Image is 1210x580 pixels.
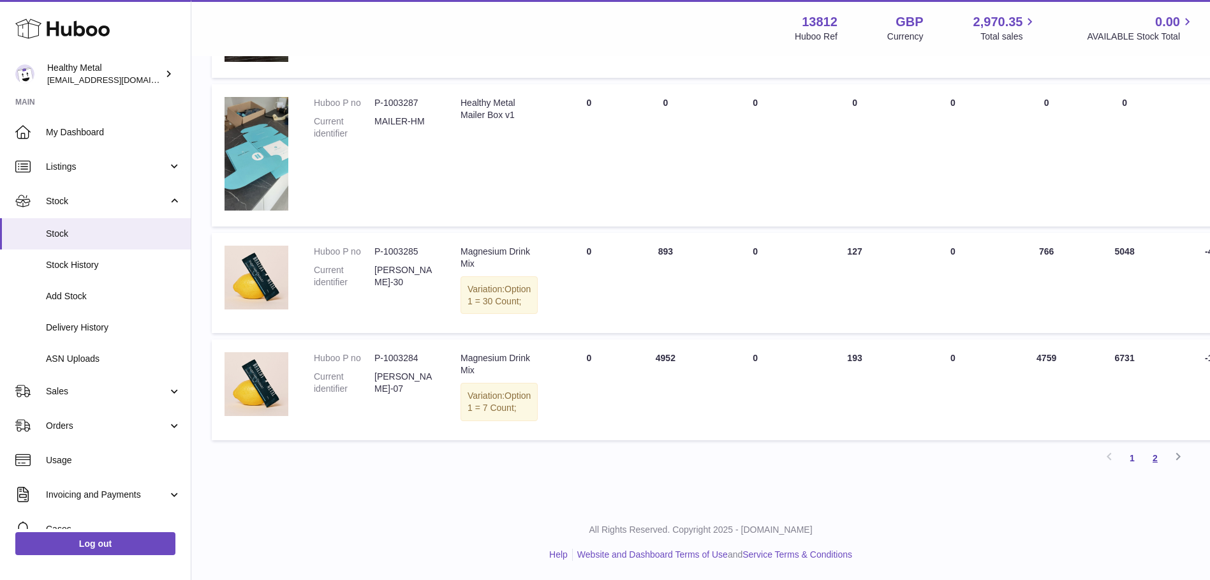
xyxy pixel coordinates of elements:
[550,339,627,440] td: 0
[807,233,903,334] td: 127
[795,31,837,43] div: Huboo Ref
[374,115,435,140] dd: MAILER-HM
[46,353,181,365] span: ASN Uploads
[549,549,568,560] a: Help
[1003,339,1090,440] td: 4759
[46,322,181,334] span: Delivery History
[47,62,162,86] div: Healthy Metal
[1090,339,1160,440] td: 6731
[1087,13,1195,43] a: 0.00 AVAILABLE Stock Total
[896,13,923,31] strong: GBP
[627,233,704,334] td: 893
[374,246,435,258] dd: P-1003285
[46,454,181,466] span: Usage
[314,97,374,109] dt: Huboo P no
[225,97,288,211] img: product image
[314,371,374,395] dt: Current identifier
[973,13,1023,31] span: 2,970.35
[461,276,538,315] div: Variation:
[577,549,728,560] a: Website and Dashboard Terms of Use
[374,352,435,364] dd: P-1003284
[46,420,168,432] span: Orders
[627,339,704,440] td: 4952
[46,126,181,138] span: My Dashboard
[550,233,627,334] td: 0
[973,13,1038,43] a: 2,970.35 Total sales
[704,84,807,227] td: 0
[950,246,955,257] span: 0
[950,353,955,363] span: 0
[1090,233,1160,334] td: 5048
[461,352,538,376] div: Magnesium Drink Mix
[15,532,175,555] a: Log out
[374,264,435,288] dd: [PERSON_NAME]-30
[46,489,168,501] span: Invoicing and Payments
[1155,13,1180,31] span: 0.00
[46,195,168,207] span: Stock
[225,352,288,416] img: product image
[314,115,374,140] dt: Current identifier
[573,549,852,561] li: and
[1087,31,1195,43] span: AVAILABLE Stock Total
[461,383,538,421] div: Variation:
[887,31,924,43] div: Currency
[46,228,181,240] span: Stock
[1121,447,1144,470] a: 1
[807,84,903,227] td: 0
[704,339,807,440] td: 0
[314,352,374,364] dt: Huboo P no
[46,523,181,535] span: Cases
[704,233,807,334] td: 0
[46,161,168,173] span: Listings
[627,84,704,227] td: 0
[15,64,34,84] img: internalAdmin-13812@internal.huboo.com
[1003,84,1090,227] td: 0
[802,13,837,31] strong: 13812
[742,549,852,560] a: Service Terms & Conditions
[47,75,188,85] span: [EMAIL_ADDRESS][DOMAIN_NAME]
[1144,447,1167,470] a: 2
[46,259,181,271] span: Stock History
[225,246,288,309] img: product image
[46,385,168,398] span: Sales
[550,84,627,227] td: 0
[807,339,903,440] td: 193
[314,246,374,258] dt: Huboo P no
[461,97,538,121] div: Healthy Metal Mailer Box v1
[950,98,955,108] span: 0
[1090,84,1160,227] td: 0
[980,31,1037,43] span: Total sales
[202,524,1200,536] p: All Rights Reserved. Copyright 2025 - [DOMAIN_NAME]
[314,264,374,288] dt: Current identifier
[461,246,538,270] div: Magnesium Drink Mix
[468,284,531,306] span: Option 1 = 30 Count;
[1003,233,1090,334] td: 766
[46,290,181,302] span: Add Stock
[374,371,435,395] dd: [PERSON_NAME]-07
[374,97,435,109] dd: P-1003287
